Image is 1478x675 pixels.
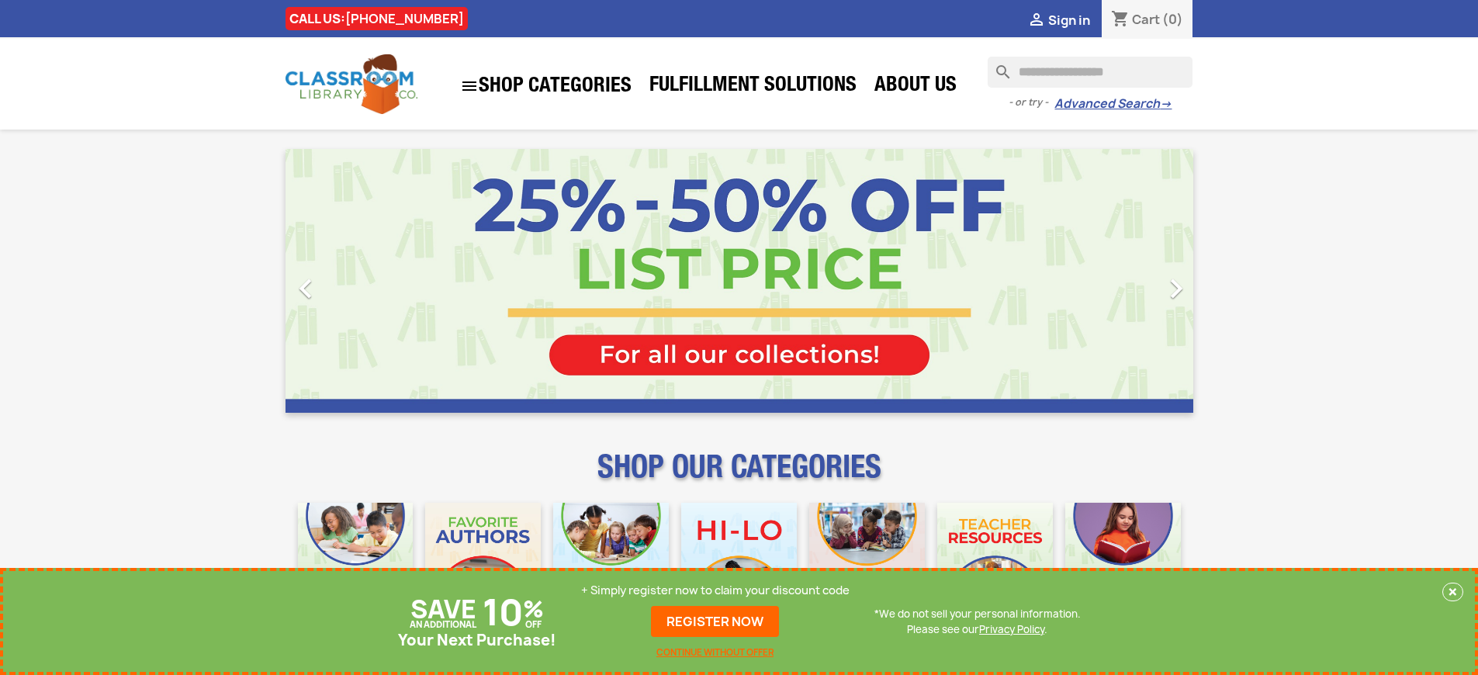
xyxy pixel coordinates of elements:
img: CLC_Phonics_And_Decodables_Mobile.jpg [553,503,669,618]
a: [PHONE_NUMBER] [345,10,464,27]
img: CLC_Fiction_Nonfiction_Mobile.jpg [809,503,925,618]
i:  [1157,269,1196,308]
span: (0) [1162,11,1183,28]
img: CLC_Bulk_Mobile.jpg [298,503,414,618]
i:  [460,77,479,95]
i:  [1027,12,1046,30]
ul: Carousel container [286,149,1193,413]
a: Fulfillment Solutions [642,71,864,102]
span: → [1160,96,1172,112]
a: Advanced Search→ [1054,96,1172,112]
div: CALL US: [286,7,468,30]
a:  Sign in [1027,12,1090,29]
img: CLC_Favorite_Authors_Mobile.jpg [425,503,541,618]
span: Cart [1132,11,1160,28]
img: CLC_Dyslexia_Mobile.jpg [1065,503,1181,618]
a: About Us [867,71,964,102]
a: Next [1057,149,1193,413]
i: search [988,57,1006,75]
span: - or try - [1009,95,1054,110]
p: SHOP OUR CATEGORIES [286,462,1193,490]
a: SHOP CATEGORIES [452,69,639,103]
input: Search [988,57,1192,88]
img: Classroom Library Company [286,54,417,114]
img: CLC_Teacher_Resources_Mobile.jpg [937,503,1053,618]
i: shopping_cart [1111,11,1130,29]
span: Sign in [1048,12,1090,29]
img: CLC_HiLo_Mobile.jpg [681,503,797,618]
a: Previous [286,149,422,413]
i:  [286,269,325,308]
